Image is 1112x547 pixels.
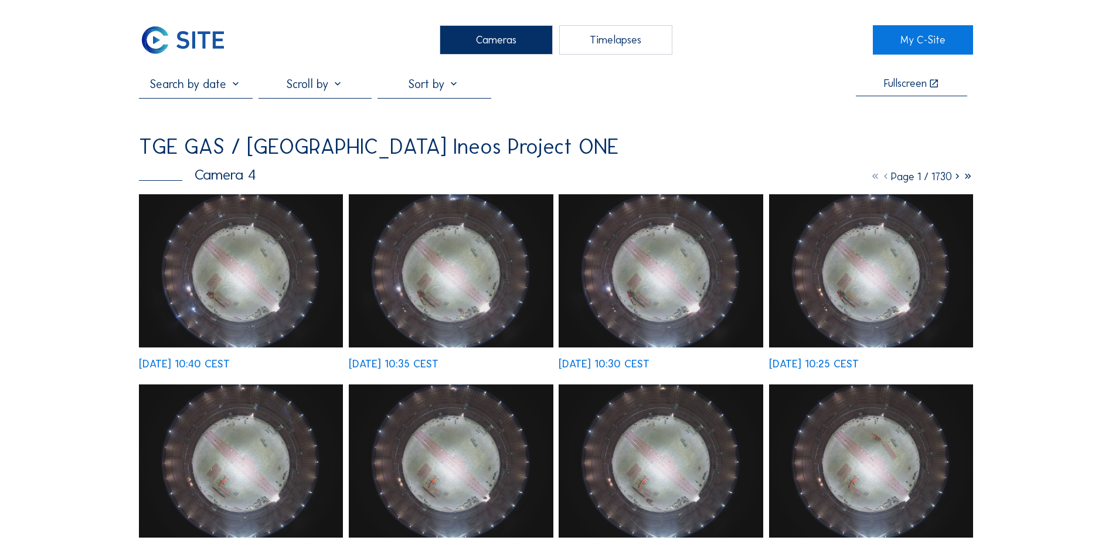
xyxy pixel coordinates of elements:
a: My C-Site [873,25,973,55]
input: Search by date 󰅀 [139,77,252,91]
div: Timelapses [559,25,672,55]
img: image_53766628 [139,194,343,347]
div: Fullscreen [884,78,927,89]
div: [DATE] 10:25 CEST [769,359,859,369]
img: image_53766068 [139,384,343,538]
img: image_53765655 [769,384,973,538]
div: [DATE] 10:35 CEST [349,359,438,369]
img: image_53766526 [349,194,553,347]
img: image_53766371 [559,194,763,347]
div: Cameras [440,25,553,55]
span: Page 1 / 1730 [891,170,952,183]
img: image_53765978 [349,384,553,538]
div: TGE GAS / [GEOGRAPHIC_DATA] Ineos Project ONE [139,136,618,157]
div: [DATE] 10:30 CEST [559,359,649,369]
img: C-SITE Logo [139,25,226,55]
div: Camera 4 [139,167,256,182]
a: C-SITE Logo [139,25,239,55]
img: image_53766210 [769,194,973,347]
div: [DATE] 10:40 CEST [139,359,230,369]
img: image_53765814 [559,384,763,538]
